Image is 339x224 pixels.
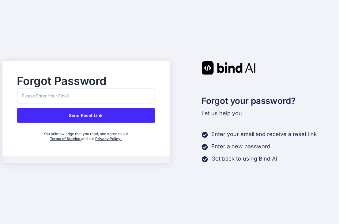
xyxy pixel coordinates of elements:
img: Bind AI logo [202,61,256,75]
p: Enter a new password [212,142,271,151]
input: Please Enter Your Email [17,88,155,103]
a: Terms of Service [50,136,81,141]
button: Send Reset Link [17,108,155,123]
p: Enter your email and receive a reset link [212,130,317,139]
h2: Forgot Password [17,76,155,86]
h2: Forgot your password? [202,94,337,107]
p: Get back to using Bind AI [212,154,277,163]
div: You acknowledge that you read, and agree to our and our [40,128,132,141]
p: Let us help you [202,109,337,118]
a: Privacy Policy. [95,136,122,141]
